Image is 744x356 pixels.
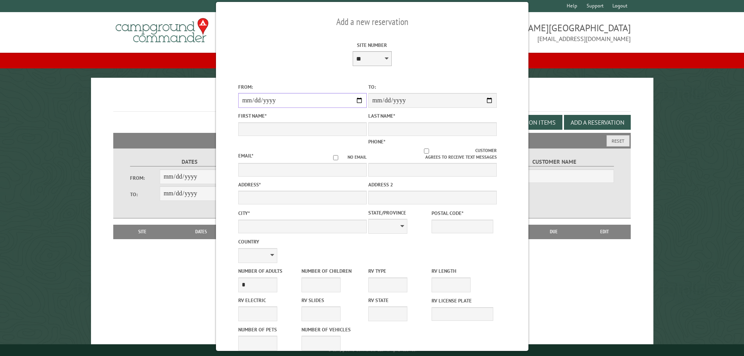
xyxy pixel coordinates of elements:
[328,347,416,352] small: © Campground Commander LLC. All rights reserved.
[368,181,497,188] label: Address 2
[578,225,631,239] th: Edit
[368,297,430,304] label: RV State
[324,155,348,160] input: No email
[238,297,300,304] label: RV Electric
[377,148,475,154] input: Customer agrees to receive text messages
[113,90,631,112] h1: Reservations
[564,115,631,130] button: Add a Reservation
[368,83,497,91] label: To:
[529,225,578,239] th: Due
[324,154,367,161] label: No email
[238,14,506,29] h2: Add a new reservation
[607,135,630,147] button: Reset
[238,152,253,159] label: Email
[302,297,363,304] label: RV Slides
[113,133,631,148] h2: Filters
[168,225,235,239] th: Dates
[130,157,249,166] label: Dates
[368,147,497,161] label: Customer agrees to receive text messages
[432,297,493,304] label: RV License Plate
[302,267,363,275] label: Number of Children
[432,209,493,217] label: Postal Code
[238,326,300,333] label: Number of Pets
[113,15,211,46] img: Campground Commander
[368,112,497,120] label: Last Name
[130,174,160,182] label: From:
[238,181,367,188] label: Address
[238,238,367,245] label: Country
[238,267,300,275] label: Number of Adults
[117,225,168,239] th: Site
[495,157,614,166] label: Customer Name
[368,267,430,275] label: RV Type
[432,267,493,275] label: RV Length
[238,83,367,91] label: From:
[302,326,363,333] label: Number of Vehicles
[368,209,430,216] label: State/Province
[368,138,385,145] label: Phone
[238,112,367,120] label: First Name
[495,115,562,130] button: Edit Add-on Items
[130,191,160,198] label: To:
[308,41,436,49] label: Site Number
[238,209,367,217] label: City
